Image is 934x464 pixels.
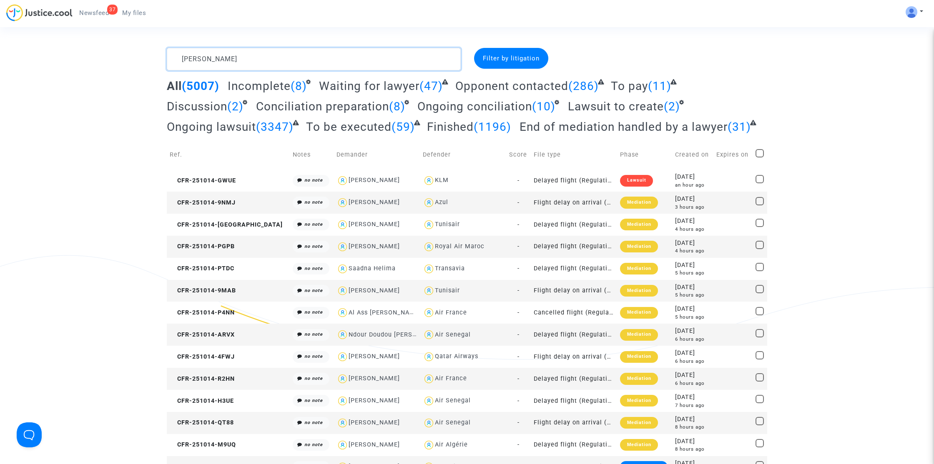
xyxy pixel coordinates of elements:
[531,280,617,302] td: Flight delay on arrival (outside of EU - Montreal Convention)
[675,204,710,211] div: 3 hours ago
[349,265,396,272] div: Saadna Helima
[336,395,349,407] img: icon-user.svg
[517,419,520,426] span: -
[349,419,400,426] div: [PERSON_NAME]
[6,4,73,21] img: jc-logo.svg
[423,175,435,187] img: icon-user.svg
[435,221,460,228] div: Tunisair
[517,397,520,404] span: -
[675,182,710,189] div: an hour ago
[291,79,307,93] span: (8)
[336,197,349,209] img: icon-user.svg
[17,422,42,447] iframe: Help Scout Beacon - Open
[531,236,617,258] td: Delayed flight (Regulation EC 261/2004)
[620,417,658,429] div: Mediation
[304,376,323,381] i: no note
[423,263,435,275] img: icon-user.svg
[568,100,664,113] span: Lawsuit to create
[304,288,323,293] i: no note
[170,309,235,316] span: CFR-251014-P4NN
[675,217,710,226] div: [DATE]
[167,79,182,93] span: All
[389,100,405,113] span: (8)
[334,140,420,170] td: Demander
[107,5,118,15] div: 37
[517,287,520,294] span: -
[675,172,710,182] div: [DATE]
[675,269,710,277] div: 5 hours ago
[170,419,234,426] span: CFR-251014-QT88
[483,55,540,62] span: Filter by litigation
[531,368,617,390] td: Delayed flight (Regulation EC 261/2004)
[517,441,520,448] span: -
[336,219,349,231] img: icon-user.svg
[617,140,672,170] td: Phase
[675,371,710,380] div: [DATE]
[517,265,520,272] span: -
[675,336,710,343] div: 6 hours ago
[170,331,235,338] span: CFR-251014-ARVX
[228,79,291,93] span: Incomplete
[531,258,617,280] td: Delayed flight (Regulation EC 261/2004)
[517,199,520,206] span: -
[304,177,323,183] i: no note
[336,263,349,275] img: icon-user.svg
[648,79,671,93] span: (11)
[675,195,710,204] div: [DATE]
[170,375,235,382] span: CFR-251014-R2HN
[728,120,751,134] span: (31)
[304,244,323,249] i: no note
[423,197,435,209] img: icon-user.svg
[531,412,617,434] td: Flight delay on arrival (outside of EU - Montreal Convention)
[423,329,435,341] img: icon-user.svg
[423,351,435,363] img: icon-user.svg
[435,265,465,272] div: Transavia
[167,100,227,113] span: Discussion
[531,192,617,214] td: Flight delay on arrival (outside of EU - Montreal Convention)
[506,140,531,170] td: Score
[474,120,511,134] span: (1196)
[531,302,617,324] td: Cancelled flight (Regulation EC 261/2004)
[531,170,617,192] td: Delayed flight (Regulation EC 261/2004)
[336,351,349,363] img: icon-user.svg
[182,79,219,93] span: (5007)
[675,261,710,270] div: [DATE]
[675,393,710,402] div: [DATE]
[675,247,710,254] div: 4 hours ago
[620,395,658,407] div: Mediation
[620,197,658,208] div: Mediation
[620,241,658,252] div: Mediation
[170,287,236,294] span: CFR-251014-9MAB
[420,140,506,170] td: Defender
[520,120,728,134] span: End of mediation handled by a lawyer
[531,140,617,170] td: File type
[290,140,334,170] td: Notes
[349,375,400,382] div: [PERSON_NAME]
[417,100,532,113] span: Ongoing conciliation
[79,9,109,17] span: Newsfeed
[336,373,349,385] img: icon-user.svg
[675,292,710,299] div: 5 hours ago
[611,79,648,93] span: To pay
[435,177,449,184] div: KLM
[675,283,710,292] div: [DATE]
[170,177,236,184] span: CFR-251014-GWUE
[256,100,389,113] span: Conciliation preparation
[167,140,290,170] td: Ref.
[672,140,713,170] td: Created on
[304,222,323,227] i: no note
[349,441,400,448] div: [PERSON_NAME]
[336,417,349,429] img: icon-user.svg
[336,329,349,341] img: icon-user.svg
[319,79,419,93] span: Waiting for lawyer
[392,120,415,134] span: (59)
[517,375,520,382] span: -
[517,177,520,184] span: -
[304,332,323,337] i: no note
[517,221,520,228] span: -
[517,243,520,250] span: -
[423,439,435,451] img: icon-user.svg
[349,177,400,184] div: [PERSON_NAME]
[435,419,471,426] div: Air Senegal
[568,79,599,93] span: (286)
